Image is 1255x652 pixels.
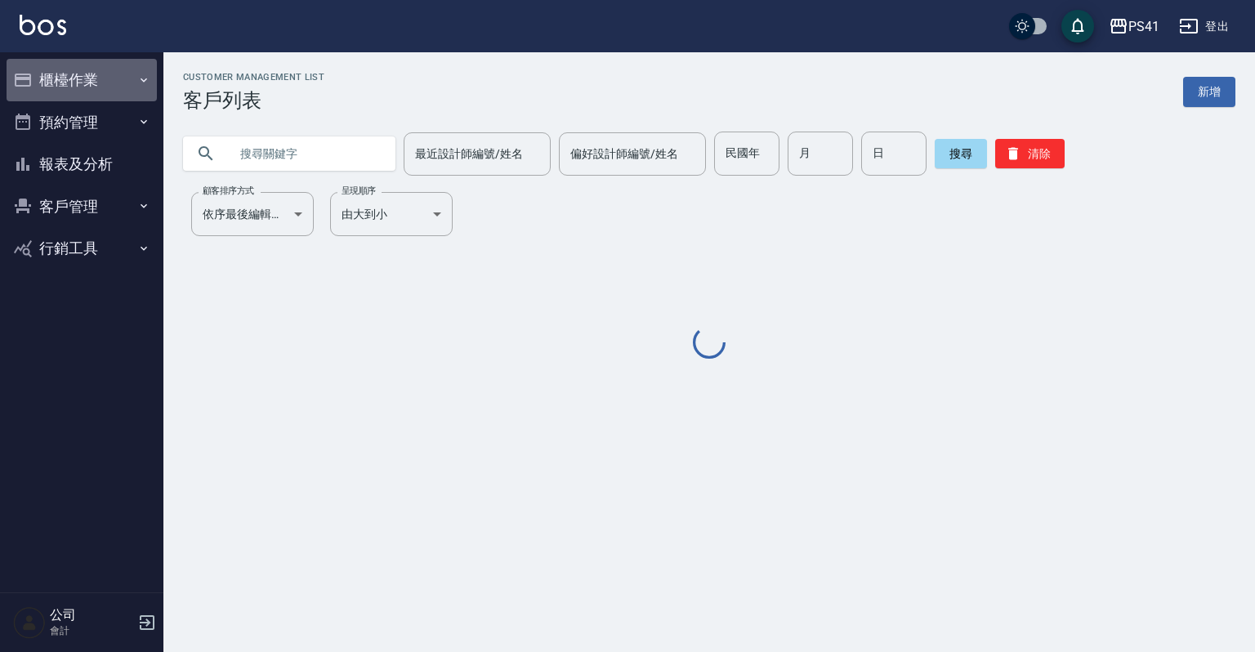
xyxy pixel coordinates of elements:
[183,72,324,83] h2: Customer Management List
[7,227,157,270] button: 行銷工具
[935,139,987,168] button: 搜尋
[1183,77,1235,107] a: 新增
[7,101,157,144] button: 預約管理
[50,623,133,638] p: 會計
[13,606,46,639] img: Person
[1102,10,1166,43] button: PS41
[1061,10,1094,42] button: save
[342,185,376,197] label: 呈現順序
[20,15,66,35] img: Logo
[203,185,254,197] label: 顧客排序方式
[995,139,1065,168] button: 清除
[7,59,157,101] button: 櫃檯作業
[1128,16,1159,37] div: PS41
[183,89,324,112] h3: 客戶列表
[7,185,157,228] button: 客戶管理
[191,192,314,236] div: 依序最後編輯時間
[229,132,382,176] input: 搜尋關鍵字
[330,192,453,236] div: 由大到小
[1172,11,1235,42] button: 登出
[50,607,133,623] h5: 公司
[7,143,157,185] button: 報表及分析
